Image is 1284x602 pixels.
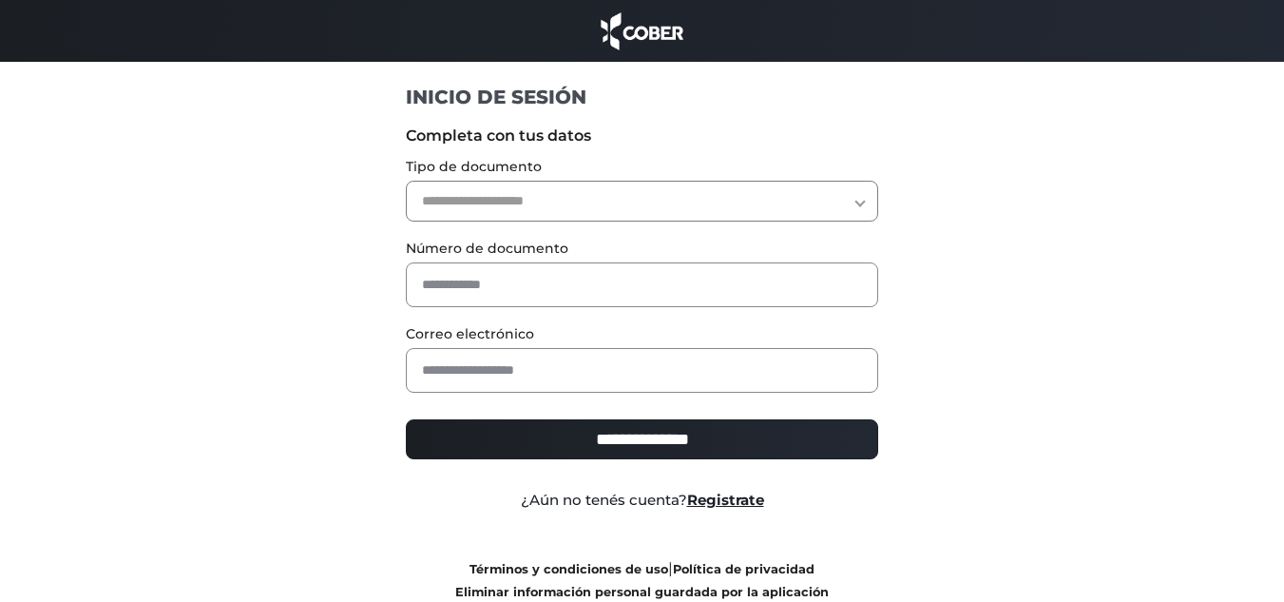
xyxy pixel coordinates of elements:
[455,585,829,599] a: Eliminar información personal guardada por la aplicación
[470,562,668,576] a: Términos y condiciones de uso
[687,491,764,509] a: Registrate
[392,490,892,512] div: ¿Aún no tenés cuenta?
[406,85,878,109] h1: INICIO DE SESIÓN
[596,10,689,52] img: cober_marca.png
[406,157,878,177] label: Tipo de documento
[406,125,878,147] label: Completa con tus datos
[673,562,814,576] a: Política de privacidad
[406,324,878,344] label: Correo electrónico
[406,239,878,259] label: Número de documento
